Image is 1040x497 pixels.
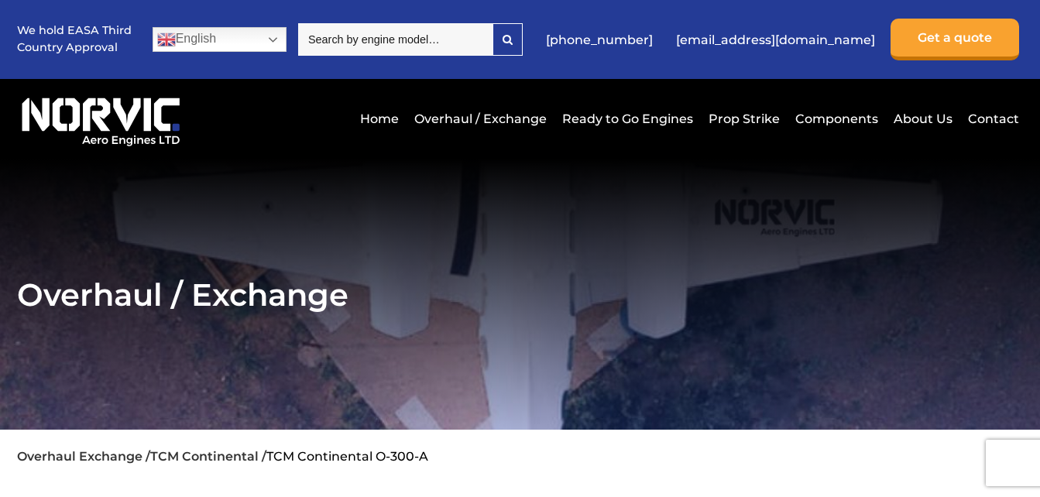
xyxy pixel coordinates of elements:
img: en [157,30,176,49]
a: Overhaul / Exchange [410,100,551,138]
a: Components [791,100,882,138]
a: Prop Strike [705,100,784,138]
a: Get a quote [891,19,1019,60]
a: About Us [890,100,956,138]
input: Search by engine model… [298,23,493,56]
a: Home [356,100,403,138]
a: [EMAIL_ADDRESS][DOMAIN_NAME] [668,21,883,59]
img: Norvic Aero Engines logo [17,91,185,147]
li: TCM Continental O-300-A [266,449,428,464]
a: TCM Continental / [150,449,266,464]
a: Overhaul Exchange / [17,449,150,464]
a: English [153,27,287,52]
a: Ready to Go Engines [558,100,697,138]
a: [PHONE_NUMBER] [538,21,661,59]
h2: Overhaul / Exchange [17,276,1024,314]
a: Contact [964,100,1019,138]
p: We hold EASA Third Country Approval [17,22,133,56]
